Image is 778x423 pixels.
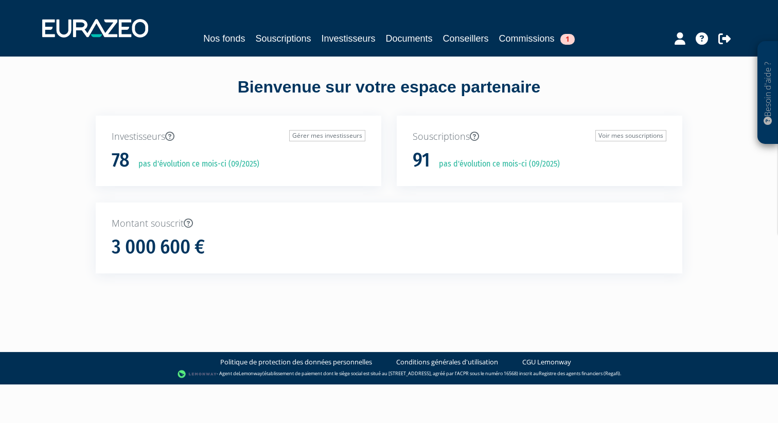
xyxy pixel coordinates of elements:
a: Documents [386,31,433,46]
h1: 91 [413,150,430,171]
p: Investisseurs [112,130,365,143]
a: Conseillers [443,31,489,46]
a: Lemonway [239,370,262,377]
p: Besoin d'aide ? [762,47,774,139]
a: Voir mes souscriptions [595,130,666,141]
h1: 3 000 600 € [112,236,205,258]
img: logo-lemonway.png [178,369,217,379]
p: Montant souscrit [112,217,666,230]
a: Conditions générales d'utilisation [396,357,498,367]
p: pas d'évolution ce mois-ci (09/2025) [131,158,259,170]
a: CGU Lemonway [522,357,571,367]
p: pas d'évolution ce mois-ci (09/2025) [432,158,560,170]
p: Souscriptions [413,130,666,143]
div: Bienvenue sur votre espace partenaire [88,76,690,116]
img: 1732889491-logotype_eurazeo_blanc_rvb.png [42,19,148,38]
a: Commissions1 [499,31,575,46]
h1: 78 [112,150,130,171]
a: Nos fonds [203,31,245,46]
a: Souscriptions [255,31,311,46]
a: Registre des agents financiers (Regafi) [539,370,620,377]
a: Politique de protection des données personnelles [220,357,372,367]
a: Gérer mes investisseurs [289,130,365,141]
a: Investisseurs [321,31,375,46]
span: 1 [560,34,575,45]
div: - Agent de (établissement de paiement dont le siège social est situé au [STREET_ADDRESS], agréé p... [10,369,768,379]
